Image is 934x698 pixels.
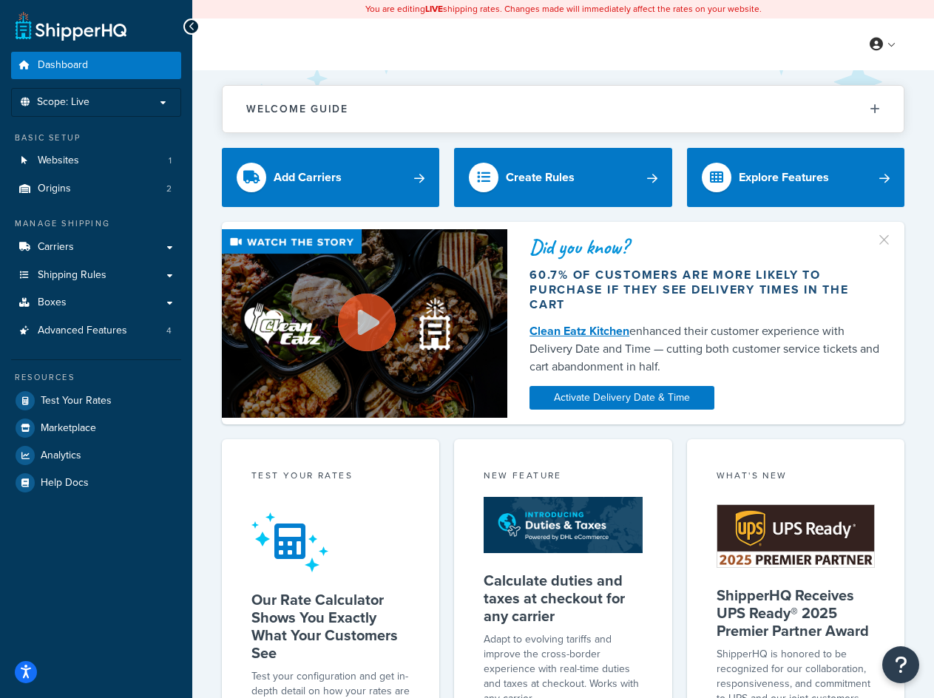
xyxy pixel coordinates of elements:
[11,442,181,469] a: Analytics
[246,104,348,115] h2: Welcome Guide
[38,241,74,254] span: Carriers
[11,470,181,496] a: Help Docs
[41,422,96,435] span: Marketplace
[11,317,181,345] li: Advanced Features
[11,52,181,79] a: Dashboard
[529,386,714,410] a: Activate Delivery Date & Time
[882,646,919,683] button: Open Resource Center
[425,2,443,16] b: LIVE
[11,132,181,144] div: Basic Setup
[38,155,79,167] span: Websites
[529,322,882,376] div: enhanced their customer experience with Delivery Date and Time — cutting both customer service ti...
[169,155,172,167] span: 1
[37,96,89,109] span: Scope: Live
[454,148,671,207] a: Create Rules
[717,469,875,486] div: What's New
[11,387,181,414] a: Test Your Rates
[41,450,81,462] span: Analytics
[11,371,181,384] div: Resources
[274,167,342,188] div: Add Carriers
[38,269,106,282] span: Shipping Rules
[166,325,172,337] span: 4
[529,268,882,312] div: 60.7% of customers are more likely to purchase if they see delivery times in the cart
[251,469,410,486] div: Test your rates
[739,167,829,188] div: Explore Features
[166,183,172,195] span: 2
[484,469,642,486] div: New Feature
[11,289,181,316] a: Boxes
[506,167,575,188] div: Create Rules
[11,175,181,203] li: Origins
[11,175,181,203] a: Origins2
[11,262,181,289] a: Shipping Rules
[11,234,181,261] a: Carriers
[38,59,88,72] span: Dashboard
[222,148,439,207] a: Add Carriers
[38,183,71,195] span: Origins
[11,147,181,174] li: Websites
[11,415,181,441] a: Marketplace
[41,395,112,407] span: Test Your Rates
[529,322,629,339] a: Clean Eatz Kitchen
[687,148,904,207] a: Explore Features
[38,297,67,309] span: Boxes
[11,317,181,345] a: Advanced Features4
[222,229,507,418] img: Video thumbnail
[38,325,127,337] span: Advanced Features
[251,591,410,662] h5: Our Rate Calculator Shows You Exactly What Your Customers See
[223,86,904,132] button: Welcome Guide
[484,572,642,625] h5: Calculate duties and taxes at checkout for any carrier
[11,217,181,230] div: Manage Shipping
[717,586,875,640] h5: ShipperHQ Receives UPS Ready® 2025 Premier Partner Award
[11,147,181,174] a: Websites1
[529,237,882,257] div: Did you know?
[41,477,89,489] span: Help Docs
